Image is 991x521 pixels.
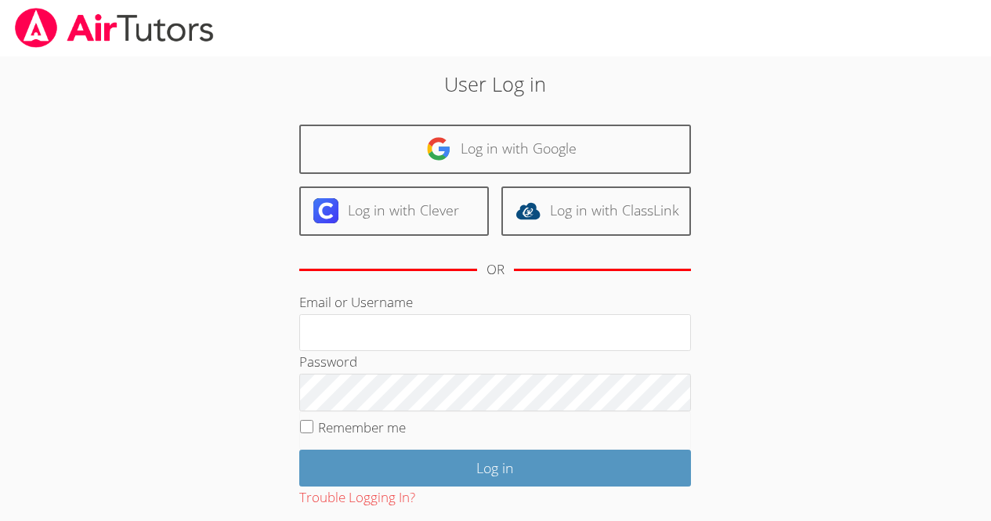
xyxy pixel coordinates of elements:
label: Password [299,353,357,371]
label: Remember me [318,418,406,436]
div: OR [486,259,505,281]
a: Log in with Clever [299,186,489,236]
img: classlink-logo-d6bb404cc1216ec64c9a2012d9dc4662098be43eaf13dc465df04b49fa7ab582.svg [515,198,541,223]
input: Log in [299,450,691,487]
a: Log in with ClassLink [501,186,691,236]
a: Log in with Google [299,125,691,174]
h2: User Log in [228,69,763,99]
button: Trouble Logging In? [299,487,415,509]
img: clever-logo-6eab21bc6e7a338710f1a6ff85c0baf02591cd810cc4098c63d3a4b26e2feb20.svg [313,198,338,223]
img: airtutors_banner-c4298cdbf04f3fff15de1276eac7730deb9818008684d7c2e4769d2f7ddbe033.png [13,8,215,48]
label: Email or Username [299,293,413,311]
img: google-logo-50288ca7cdecda66e5e0955fdab243c47b7ad437acaf1139b6f446037453330a.svg [426,136,451,161]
